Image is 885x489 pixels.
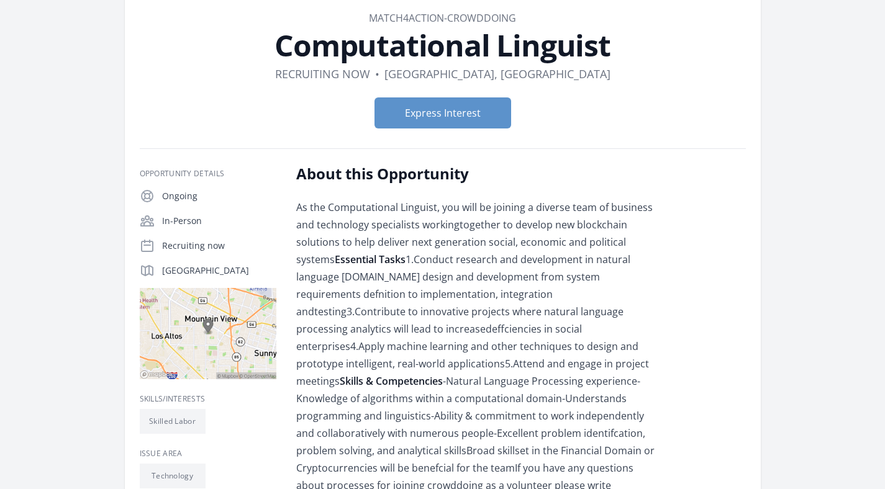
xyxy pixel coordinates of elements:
p: Recruiting now [162,240,276,252]
h3: Issue area [140,449,276,459]
a: Match4Action-CrowdDoing [369,11,516,25]
h1: Computational Linguist [140,30,746,60]
dd: Recruiting now [275,65,370,83]
button: Express Interest [374,97,511,128]
li: Technology [140,464,206,488]
h3: Skills/Interests [140,394,276,404]
h3: Opportunity Details [140,169,276,179]
p: Ongoing [162,190,276,202]
dd: [GEOGRAPHIC_DATA], [GEOGRAPHIC_DATA] [384,65,610,83]
strong: Skills & Competencies [340,374,443,388]
p: [GEOGRAPHIC_DATA] [162,264,276,277]
p: In-Person [162,215,276,227]
img: Map [140,288,276,379]
h2: About this Opportunity [296,164,660,184]
strong: Essential Tasks [335,253,406,266]
li: Skilled Labor [140,409,206,434]
div: • [375,65,379,83]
